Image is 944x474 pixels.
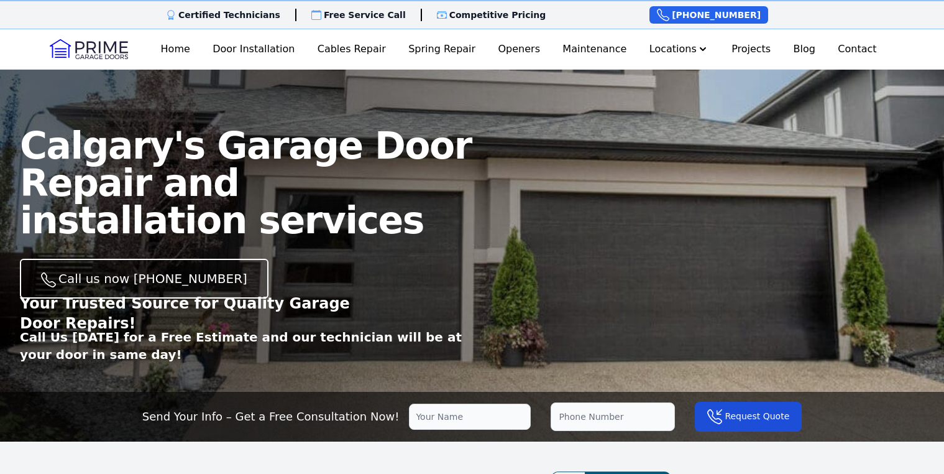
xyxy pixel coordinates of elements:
a: Maintenance [557,37,631,62]
button: Request Quote [695,402,802,432]
a: Openers [493,37,545,62]
a: Door Installation [208,37,300,62]
p: Your Trusted Source for Quality Garage Door Repairs! [20,294,378,333]
p: Free Service Call [324,9,406,21]
p: Certified Technicians [178,9,280,21]
p: Competitive Pricing [449,9,546,21]
a: Home [156,37,195,62]
a: Cables Repair [313,37,391,62]
input: Your Name [409,404,531,430]
a: Projects [726,37,776,62]
img: Logo [50,39,128,59]
a: [PHONE_NUMBER] [649,6,768,24]
input: Phone Number [551,402,675,431]
a: Contact [833,37,881,62]
p: Call Us [DATE] for a Free Estimate and our technician will be at your door in same day! [20,328,472,363]
span: Calgary's Garage Door Repair and installation services [20,124,472,242]
a: Spring Repair [403,37,480,62]
a: Call us now [PHONE_NUMBER] [20,259,268,299]
a: Blog [789,37,820,62]
button: Locations [644,37,714,62]
p: Send Your Info – Get a Free Consultation Now! [142,408,400,425]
